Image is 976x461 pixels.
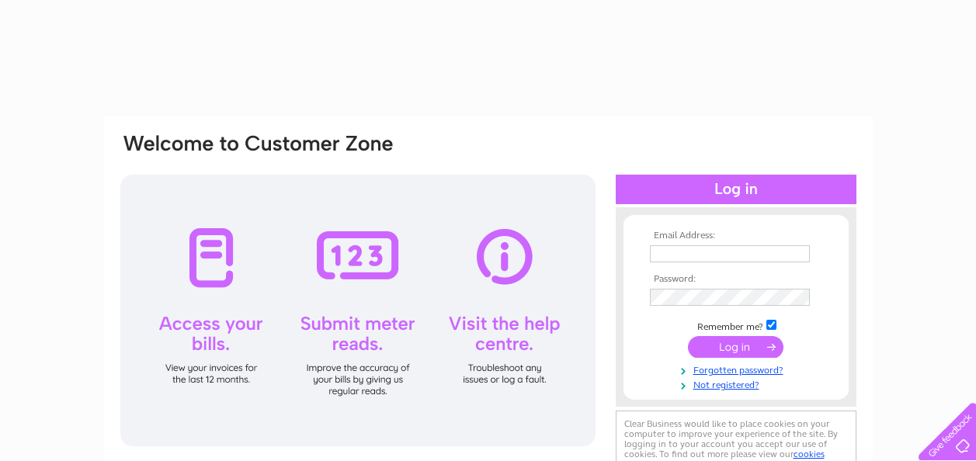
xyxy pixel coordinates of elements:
[646,317,826,333] td: Remember me?
[650,362,826,376] a: Forgotten password?
[646,230,826,241] th: Email Address:
[646,274,826,285] th: Password:
[688,336,783,358] input: Submit
[650,376,826,391] a: Not registered?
